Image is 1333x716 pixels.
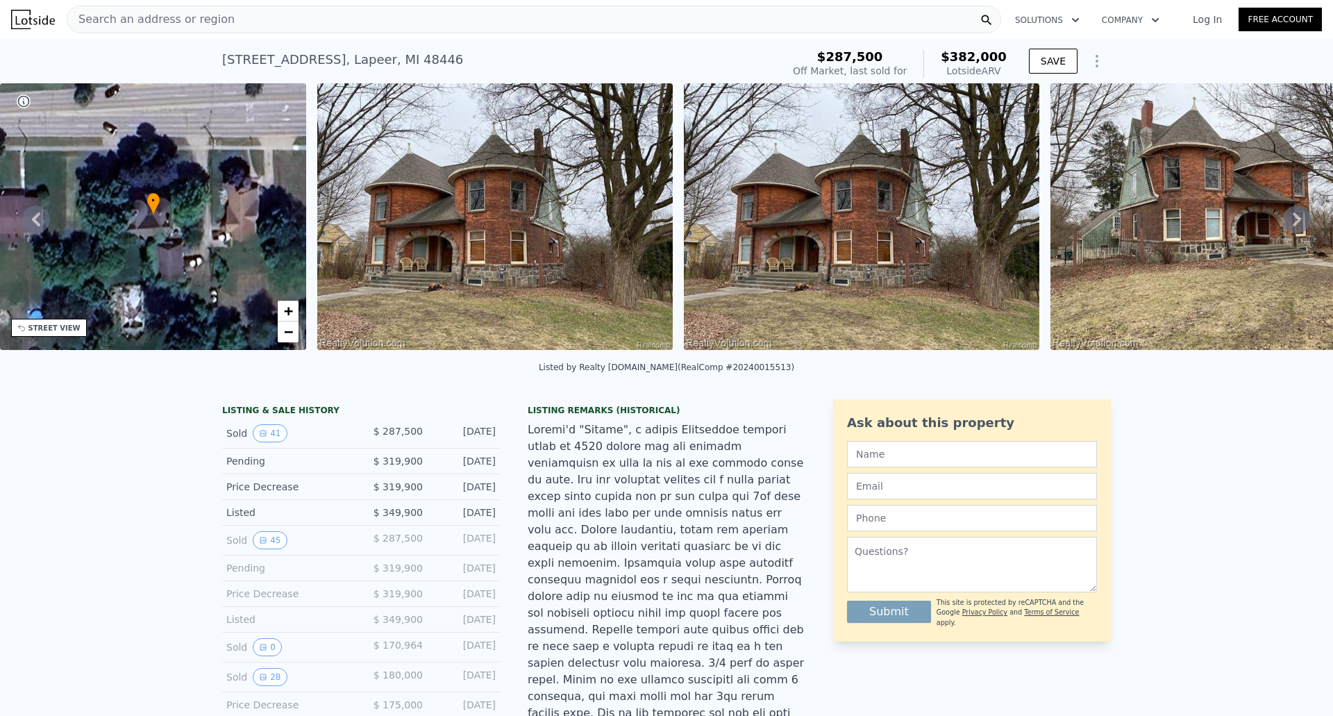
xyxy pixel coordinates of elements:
div: Sold [226,668,350,686]
input: Phone [847,505,1097,531]
span: + [284,302,293,319]
span: $ 287,500 [374,533,423,544]
span: − [284,323,293,340]
div: Listed by Realty [DOMAIN_NAME] (RealComp #20240015513) [539,363,794,372]
div: Price Decrease [226,587,350,601]
div: This site is protected by reCAPTCHA and the Google and apply. [937,598,1097,628]
div: [DATE] [434,638,496,656]
span: $ 170,964 [374,640,423,651]
div: [STREET_ADDRESS] , Lapeer , MI 48446 [222,50,463,69]
img: Sale: 59517413 Parcel: 43416478 [317,83,673,350]
span: $ 180,000 [374,669,423,681]
input: Email [847,473,1097,499]
div: [DATE] [434,506,496,519]
div: Sold [226,424,350,442]
div: Price Decrease [226,480,350,494]
div: [DATE] [434,424,496,442]
a: Privacy Policy [962,608,1007,616]
div: Pending [226,454,350,468]
span: • [146,194,160,207]
div: Price Decrease [226,698,350,712]
div: Lotside ARV [941,64,1007,78]
div: [DATE] [434,587,496,601]
button: Show Options [1083,47,1111,75]
span: $287,500 [817,49,883,64]
a: Free Account [1239,8,1322,31]
img: Sale: 59517413 Parcel: 43416478 [684,83,1039,350]
div: Listing Remarks (Historical) [528,405,805,416]
span: $ 319,900 [374,588,423,599]
div: Off Market, last sold for [793,64,907,78]
span: $ 175,000 [374,699,423,710]
div: Ask about this property [847,413,1097,433]
div: Pending [226,561,350,575]
a: Terms of Service [1024,608,1079,616]
button: View historical data [253,668,287,686]
a: Log In [1176,13,1239,26]
input: Name [847,441,1097,467]
div: Sold [226,531,350,549]
div: Listed [226,613,350,626]
button: View historical data [253,638,282,656]
div: LISTING & SALE HISTORY [222,405,500,419]
span: $ 319,900 [374,563,423,574]
button: View historical data [253,424,287,442]
span: $ 319,900 [374,456,423,467]
span: $382,000 [941,49,1007,64]
a: Zoom out [278,322,299,342]
div: [DATE] [434,698,496,712]
div: Sold [226,638,350,656]
div: • [146,192,160,217]
a: Zoom in [278,301,299,322]
span: Search an address or region [67,11,235,28]
div: [DATE] [434,480,496,494]
div: [DATE] [434,613,496,626]
div: [DATE] [434,561,496,575]
span: $ 287,500 [374,426,423,437]
div: STREET VIEW [28,323,81,333]
span: $ 319,900 [374,481,423,492]
button: View historical data [253,531,287,549]
img: Lotside [11,10,55,29]
div: [DATE] [434,454,496,468]
button: Submit [847,601,931,623]
div: Listed [226,506,350,519]
span: $ 349,900 [374,507,423,518]
button: Solutions [1004,8,1091,33]
button: SAVE [1029,49,1078,74]
span: $ 349,900 [374,614,423,625]
div: [DATE] [434,668,496,686]
div: [DATE] [434,531,496,549]
button: Company [1091,8,1171,33]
